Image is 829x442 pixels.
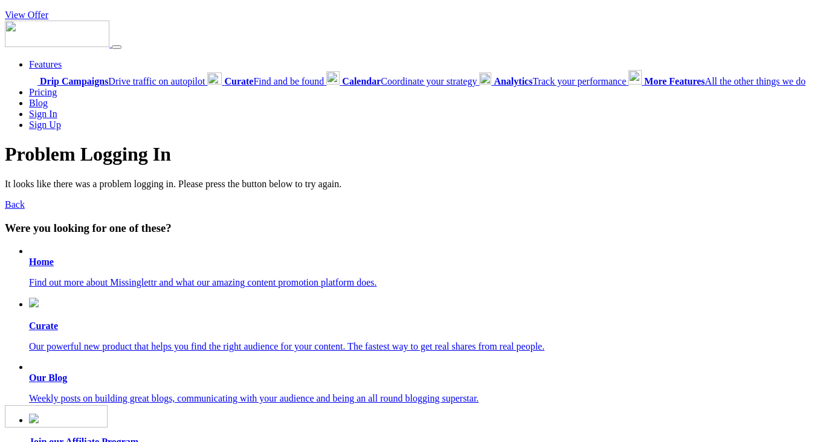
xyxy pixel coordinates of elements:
p: Weekly posts on building great blogs, communicating with your audience and being an all round blo... [29,393,824,404]
a: Curate Our powerful new product that helps you find the right audience for your content. The fast... [29,298,824,352]
img: curate.png [29,298,39,307]
span: All the other things we do [644,76,805,86]
b: Home [29,257,54,267]
p: Find out more about Missinglettr and what our amazing content promotion platform does. [29,277,824,288]
span: Coordinate your strategy [342,76,477,86]
b: Curate [29,321,58,331]
a: CalendarCoordinate your strategy [326,76,479,86]
a: AnalyticsTrack your performance [479,76,628,86]
p: Our powerful new product that helps you find the right audience for your content. The fastest way... [29,341,824,352]
p: It looks like there was a problem logging in. Please press the button below to try again. [5,179,824,190]
h3: Were you looking for one of these? [5,222,824,235]
span: Track your performance [494,76,626,86]
a: Sign In [29,109,57,119]
b: Drip Campaigns [40,76,108,86]
a: CurateFind and be found [207,76,326,86]
button: Menu [112,45,121,49]
a: Blog [29,98,48,108]
a: Our Blog Weekly posts on building great blogs, communicating with your audience and being an all ... [29,373,824,404]
a: Pricing [29,87,57,97]
b: More Features [644,76,705,86]
b: Calendar [342,76,381,86]
a: Back [5,199,25,210]
a: Home Find out more about Missinglettr and what our amazing content promotion platform does. [29,257,824,288]
img: Missinglettr - Social Media Marketing for content focused teams | Product Hunt [5,405,108,428]
b: Our Blog [29,373,67,383]
span: Find and be found [224,76,324,86]
a: View Offer [5,10,48,20]
a: Drip CampaignsDrive traffic on autopilot [29,76,207,86]
b: Analytics [494,76,532,86]
a: Features [29,59,62,69]
a: More FeaturesAll the other things we do [628,76,805,86]
h1: Problem Logging In [5,143,824,165]
b: Curate [224,76,253,86]
div: Features [29,70,824,87]
a: Sign Up [29,120,61,130]
span: Drive traffic on autopilot [40,76,205,86]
